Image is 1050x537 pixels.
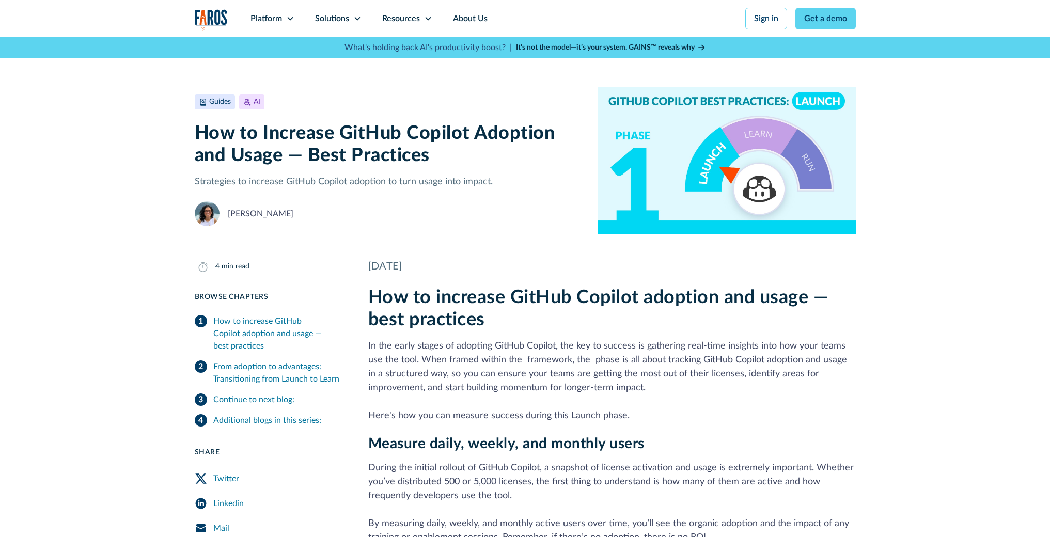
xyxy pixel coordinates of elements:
div: Continue to next blog: [213,393,294,406]
div: Platform [250,12,282,25]
img: Logo of the analytics and reporting company Faros. [195,9,228,30]
div: [PERSON_NAME] [228,208,293,220]
div: Guides [209,97,231,107]
p: In the early stages of adopting GitHub Copilot, the key to success is gathering real-time insight... [368,339,856,423]
a: How to increase GitHub Copilot adoption and usage — best practices [195,311,343,356]
a: LinkedIn Share [195,491,343,516]
a: Twitter Share [195,466,343,491]
div: [DATE] [368,259,856,274]
a: home [195,9,228,30]
div: How to increase GitHub Copilot adoption and usage — best practices [213,315,343,352]
p: What's holding back AI's productivity boost? | [344,41,512,54]
div: From adoption to advantages: Transitioning from Launch to Learn [213,360,343,385]
div: Linkedin [213,497,244,510]
div: Twitter [213,472,239,485]
div: Mail [213,522,229,534]
div: Resources [382,12,420,25]
div: AI [254,97,260,107]
div: Browse Chapters [195,292,343,303]
a: Additional blogs in this series: [195,410,343,431]
h2: How to increase GitHub Copilot adoption and usage — best practices [368,287,856,331]
div: min read [222,261,249,272]
h1: How to Increase GitHub Copilot Adoption and Usage — Best Practices [195,122,582,167]
h3: Measure daily, weekly, and monthly users [368,435,856,453]
div: Solutions [315,12,349,25]
img: Naomi Lurie [195,201,220,226]
strong: It’s not the model—it’s your system. GAINS™ reveals why [516,44,695,51]
a: From adoption to advantages: Transitioning from Launch to Learn [195,356,343,389]
div: Additional blogs in this series: [213,414,321,427]
div: 4 [215,261,220,272]
a: Get a demo [795,8,856,29]
a: Continue to next blog: [195,389,343,410]
img: A 3-way gauge depicting the GitHub Copilot logo within the Launch-Learn-Run framework. Focus on P... [598,87,855,234]
a: It’s not the model—it’s your system. GAINS™ reveals why [516,42,706,53]
div: Share [195,447,343,458]
p: Strategies to increase GitHub Copilot adoption to turn usage into impact. [195,175,582,189]
a: Sign in [745,8,787,29]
